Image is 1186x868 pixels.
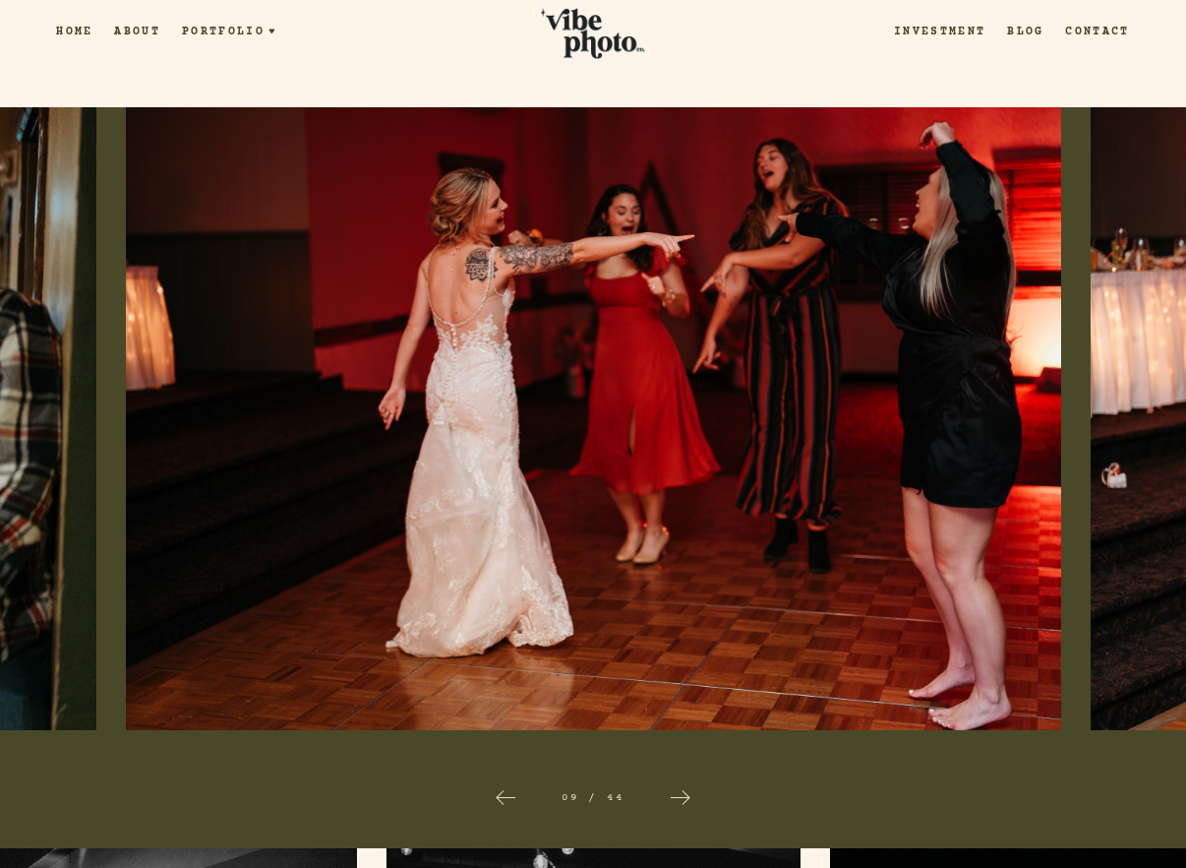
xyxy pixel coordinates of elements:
[541,5,645,59] img: Vibe Photo Co.
[104,24,171,40] a: About
[607,791,624,804] span: 44
[171,24,289,40] a: Portfolio
[46,24,104,40] a: Home
[1054,24,1140,40] a: Contact
[996,24,1054,40] a: Blog
[588,791,597,804] span: /
[182,27,265,38] span: Portfolio
[562,791,579,804] span: 09
[883,24,996,40] a: Investment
